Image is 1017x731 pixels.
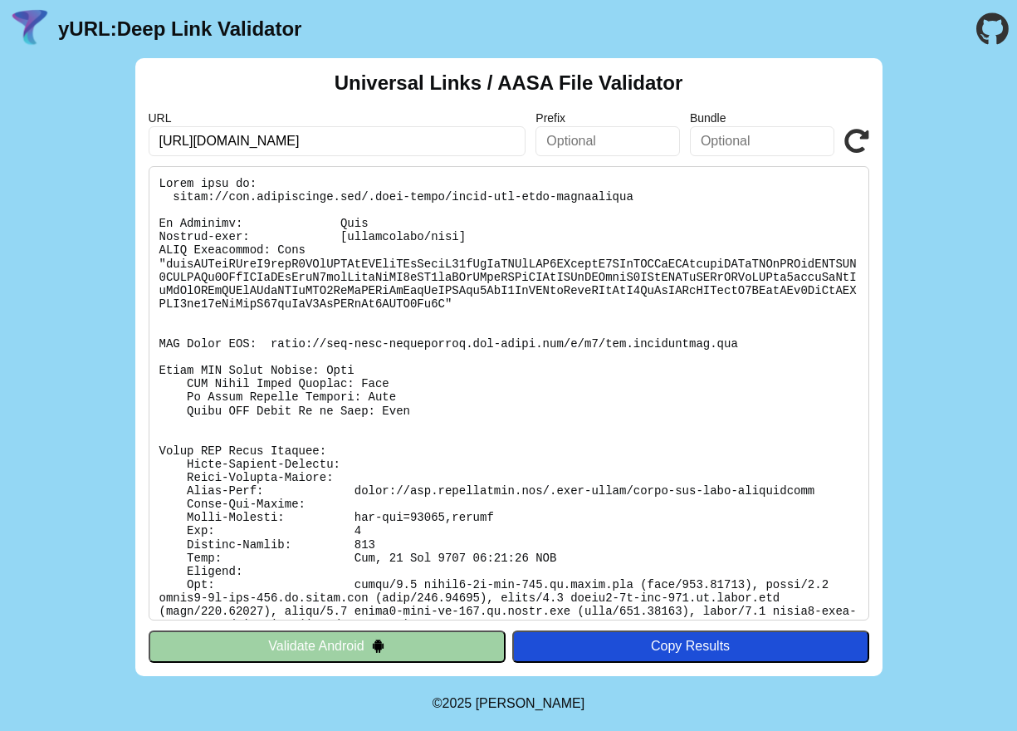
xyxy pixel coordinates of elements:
button: Copy Results [512,630,869,662]
img: yURL Logo [8,7,51,51]
pre: Lorem ipsu do: sitam://con.adipiscinge.sed/.doei-tempo/incid-utl-etdo-magnaaliqua En Adminimv: Qu... [149,166,869,621]
span: 2025 [442,696,472,710]
input: Required [149,126,526,156]
label: URL [149,111,526,125]
a: yURL:Deep Link Validator [58,17,301,41]
footer: © [433,676,584,731]
a: Michael Ibragimchayev's Personal Site [476,696,585,710]
input: Optional [535,126,680,156]
label: Bundle [690,111,834,125]
button: Validate Android [149,630,506,662]
div: Copy Results [521,639,861,654]
h2: Universal Links / AASA File Validator [335,71,683,95]
input: Optional [690,126,834,156]
img: droidIcon.svg [371,639,385,653]
label: Prefix [535,111,680,125]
